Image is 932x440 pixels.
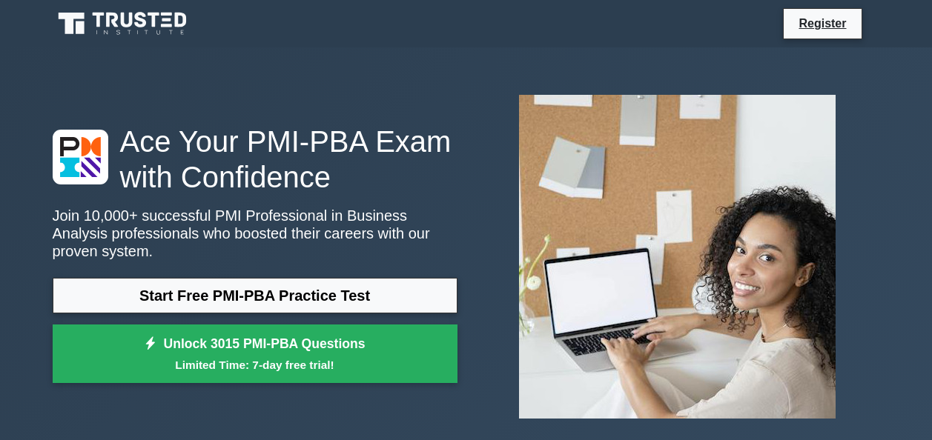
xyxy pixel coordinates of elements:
[53,207,457,260] p: Join 10,000+ successful PMI Professional in Business Analysis professionals who boosted their car...
[790,14,855,33] a: Register
[53,324,457,384] a: Unlock 3015 PMI-PBA QuestionsLimited Time: 7-day free trial!
[53,278,457,313] a: Start Free PMI-PBA Practice Test
[53,124,457,195] h1: Ace Your PMI-PBA Exam with Confidence
[71,356,439,373] small: Limited Time: 7-day free trial!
